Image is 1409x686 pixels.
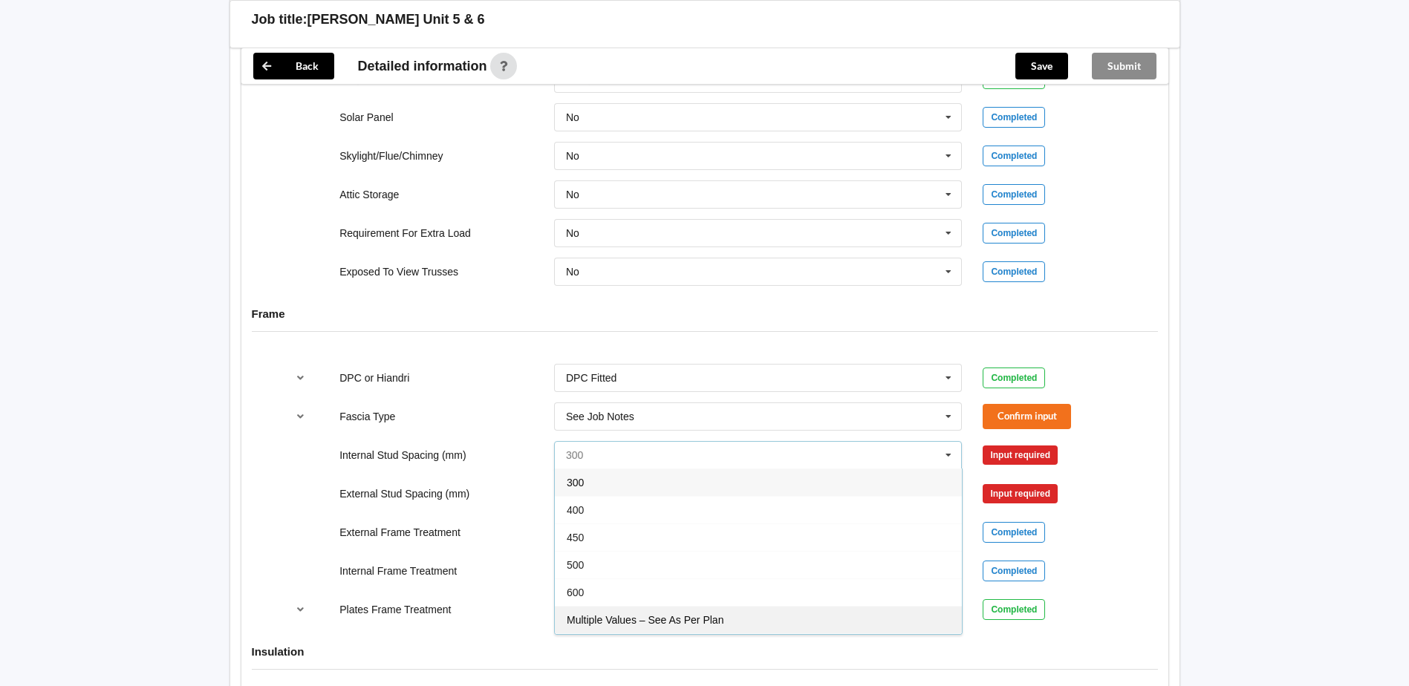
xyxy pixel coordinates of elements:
[252,644,1158,659] h4: Insulation
[339,189,399,200] label: Attic Storage
[983,522,1045,543] div: Completed
[339,604,451,615] label: Plates Frame Treatment
[567,587,584,598] span: 600
[566,151,579,161] div: No
[566,189,579,200] div: No
[307,11,485,28] h3: [PERSON_NAME] Unit 5 & 6
[252,11,307,28] h3: Job title:
[566,411,634,422] div: See Job Notes
[983,146,1045,166] div: Completed
[983,367,1045,388] div: Completed
[253,53,334,79] button: Back
[339,565,457,577] label: Internal Frame Treatment
[339,150,443,162] label: Skylight/Flue/Chimney
[358,59,487,73] span: Detailed information
[566,112,579,122] div: No
[339,411,395,422] label: Fascia Type
[567,504,584,516] span: 400
[339,227,471,239] label: Requirement For Extra Load
[983,184,1045,205] div: Completed
[339,266,458,278] label: Exposed To View Trusses
[983,599,1045,620] div: Completed
[1015,53,1068,79] button: Save
[566,228,579,238] div: No
[286,365,315,391] button: reference-toggle
[983,484,1058,503] div: Input required
[567,532,584,543] span: 450
[339,449,466,461] label: Internal Stud Spacing (mm)
[339,526,461,538] label: External Frame Treatment
[286,596,315,623] button: reference-toggle
[983,561,1045,581] div: Completed
[983,261,1045,282] div: Completed
[567,477,584,489] span: 300
[339,111,393,123] label: Solar Panel
[983,107,1045,128] div: Completed
[252,307,1158,321] h4: Frame
[567,614,723,626] span: Multiple Values – See As Per Plan
[567,559,584,571] span: 500
[983,223,1045,244] div: Completed
[983,445,1058,465] div: Input required
[566,373,616,383] div: DPC Fitted
[983,404,1071,428] button: Confirm input
[339,372,409,384] label: DPC or Hiandri
[339,488,469,500] label: External Stud Spacing (mm)
[566,267,579,277] div: No
[286,403,315,430] button: reference-toggle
